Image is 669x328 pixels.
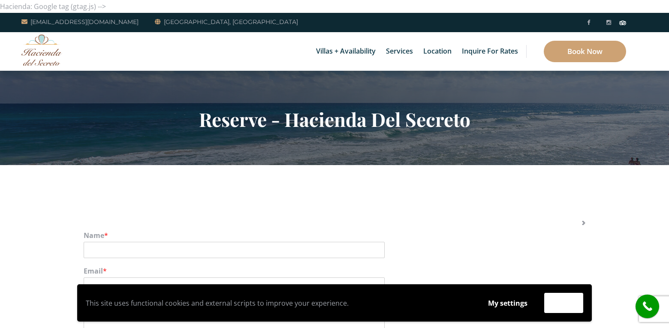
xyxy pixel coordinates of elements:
[544,293,583,313] button: Accept
[84,267,585,276] label: Email
[619,21,626,25] img: Tripadvisor_logomark.svg
[480,293,536,313] button: My settings
[638,297,657,316] i: call
[419,32,456,71] a: Location
[84,108,585,130] h2: Reserve - Hacienda Del Secreto
[86,297,471,310] p: This site uses functional cookies and external scripts to improve your experience.
[21,17,139,27] a: [EMAIL_ADDRESS][DOMAIN_NAME]
[21,34,62,66] img: Awesome Logo
[382,32,417,71] a: Services
[458,32,522,71] a: Inquire for Rates
[636,295,659,318] a: call
[312,32,380,71] a: Villas + Availability
[84,231,585,240] label: Name
[155,17,298,27] a: [GEOGRAPHIC_DATA], [GEOGRAPHIC_DATA]
[544,41,626,62] a: Book Now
